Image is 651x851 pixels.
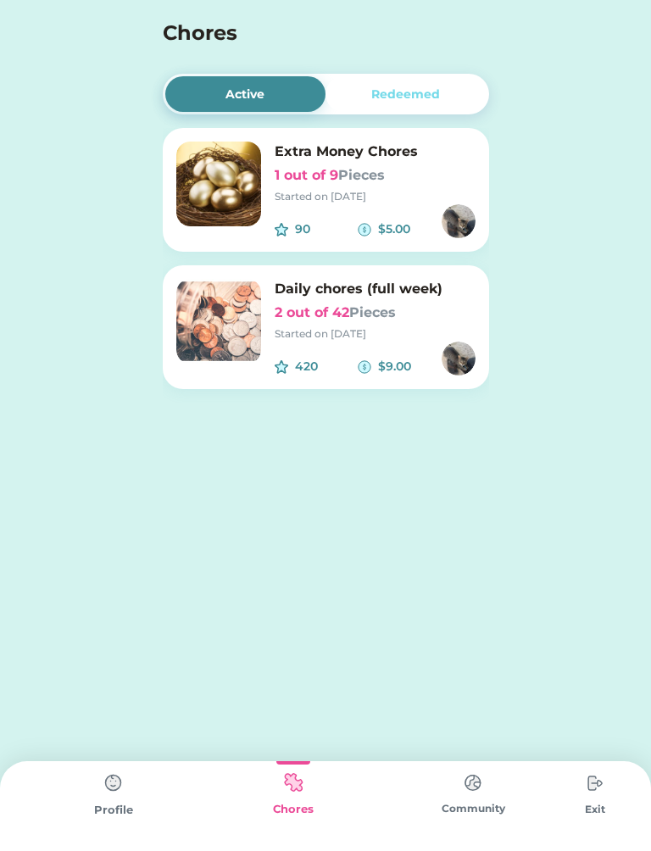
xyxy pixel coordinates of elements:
[176,279,261,364] img: image.png
[176,142,261,226] img: image.png
[275,223,288,236] img: interface-favorite-star--reward-rating-rate-social-star-media-favorite-like-stars.svg
[338,167,385,183] font: Pieces
[371,86,440,103] div: Redeemed
[24,802,203,819] div: Profile
[295,358,359,375] div: 420
[358,223,371,236] img: money-cash-dollar-coin--accounting-billing-payment-cash-coin-currency-money-finance.svg
[349,304,396,320] font: Pieces
[275,360,288,374] img: interface-favorite-star--reward-rating-rate-social-star-media-favorite-like-stars.svg
[578,766,612,800] img: type%3Dchores%2C%20state%3Ddefault.svg
[163,18,443,48] h4: Chores
[383,801,563,816] div: Community
[275,303,476,323] h6: 2 out of 42
[225,86,264,103] div: Active
[456,766,490,799] img: type%3Dchores%2C%20state%3Ddefault.svg
[275,165,476,186] h6: 1 out of 9
[295,220,359,238] div: 90
[276,766,310,799] img: type%3Dkids%2C%20state%3Dselected.svg
[358,360,371,374] img: money-cash-dollar-coin--accounting-billing-payment-cash-coin-currency-money-finance.svg
[275,189,476,204] div: Started on [DATE]
[275,326,476,342] div: Started on [DATE]
[97,766,131,800] img: type%3Dchores%2C%20state%3Ddefault.svg
[275,142,476,162] h6: Extra Money Chores
[563,802,627,817] div: Exit
[203,801,383,818] div: Chores
[275,279,476,299] h6: Daily chores (full week)
[378,358,442,375] div: $9.00
[442,342,476,375] img: https%3A%2F%2F1dfc823d71cc564f25c7cc035732a2d8.cdn.bubble.io%2Ff1754094113168x966788797778818000%...
[442,204,476,238] img: https%3A%2F%2F1dfc823d71cc564f25c7cc035732a2d8.cdn.bubble.io%2Ff1754094113168x966788797778818000%...
[378,220,442,238] div: $5.00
